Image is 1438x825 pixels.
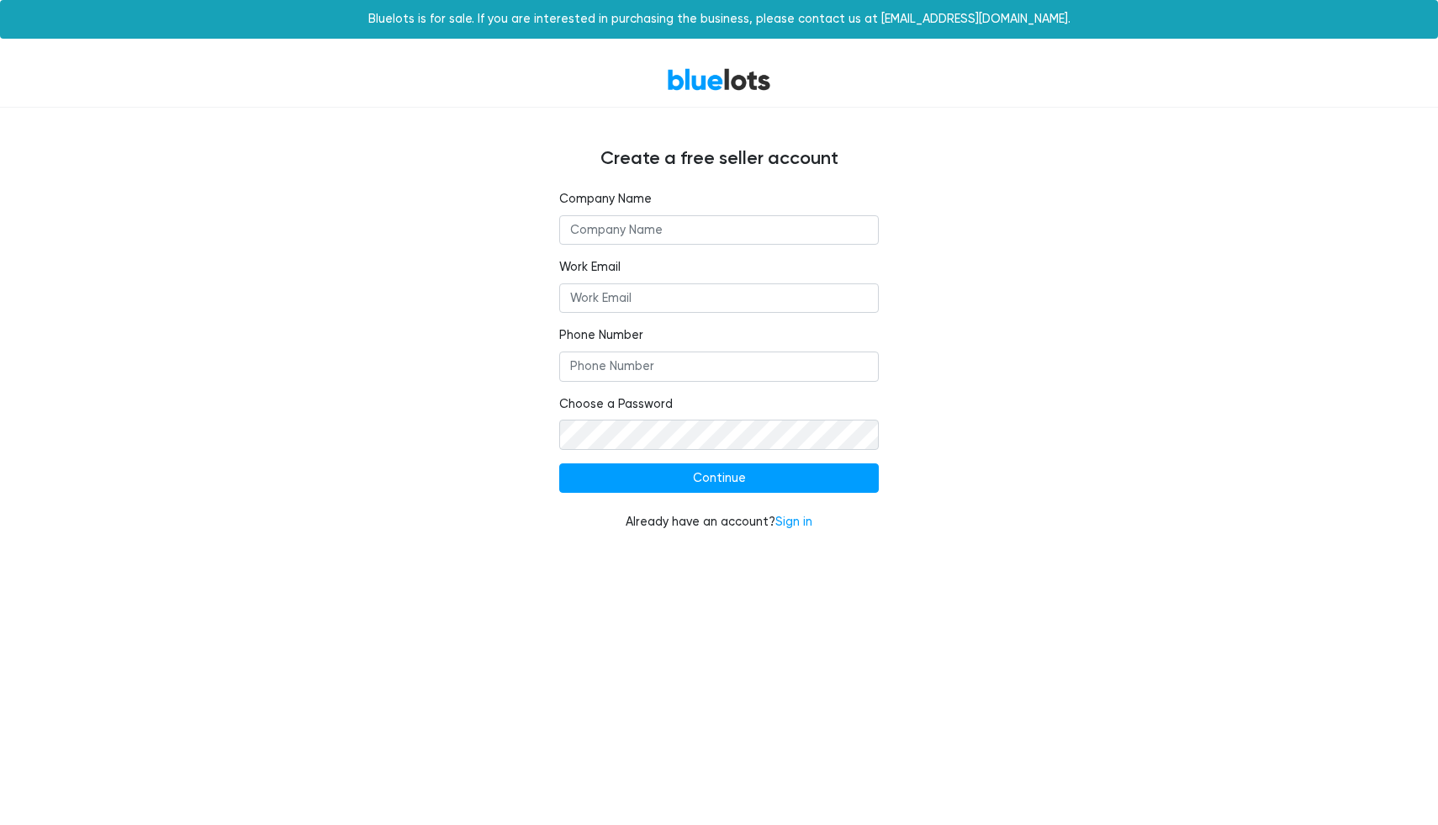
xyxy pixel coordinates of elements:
[559,190,652,209] label: Company Name
[559,258,621,277] label: Work Email
[559,352,879,382] input: Phone Number
[775,515,812,529] a: Sign in
[559,513,879,531] div: Already have an account?
[559,326,643,345] label: Phone Number
[559,395,673,414] label: Choose a Password
[559,215,879,246] input: Company Name
[559,463,879,494] input: Continue
[214,148,1224,170] h4: Create a free seller account
[559,283,879,314] input: Work Email
[667,67,771,92] a: BlueLots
